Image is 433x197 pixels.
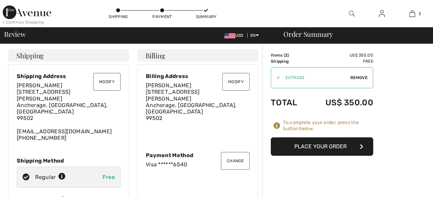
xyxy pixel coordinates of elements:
[146,89,237,121] span: [STREET_ADDRESS][PERSON_NAME] Anchorage, [GEOGRAPHIC_DATA], [GEOGRAPHIC_DATA] 99502
[146,73,250,79] div: Billing Address
[271,91,307,114] td: Total
[17,157,121,164] div: Shipping Method
[250,33,259,38] span: EN
[283,120,373,132] div: To complete your order, press the button below.
[102,174,115,180] span: Free
[350,75,367,81] span: Remove
[17,82,121,141] div: [EMAIL_ADDRESS][DOMAIN_NAME] [PHONE_NUMBER]
[16,52,44,59] span: Shipping
[196,14,216,20] div: Summary
[280,67,350,88] input: Promo code
[271,52,307,58] td: Items ( )
[146,152,250,158] div: Payment Method
[271,75,280,81] div: ✔
[152,14,172,20] div: Payment
[222,73,250,91] button: Modify
[17,82,62,89] span: [PERSON_NAME]
[285,53,288,58] span: 2
[397,10,427,18] a: 2
[146,82,191,89] span: [PERSON_NAME]
[35,173,66,181] div: Regular
[108,14,129,20] div: Shipping
[379,10,385,18] img: My Info
[409,10,415,18] img: My Bag
[145,52,165,59] span: Billing
[271,137,373,156] button: Place Your Order
[307,58,373,64] td: Free
[4,31,26,37] span: Review
[224,33,246,38] span: USD
[349,10,355,18] img: search the website
[3,5,51,19] img: 1ère Avenue
[374,10,390,18] a: Sign In
[419,11,421,17] span: 2
[221,152,250,170] button: Change
[307,91,373,114] td: US$ 350.00
[307,52,373,58] td: US$ 350.00
[275,31,429,37] div: Order Summary
[17,89,108,121] span: [STREET_ADDRESS][PERSON_NAME] Anchorage, [GEOGRAPHIC_DATA], [GEOGRAPHIC_DATA] 99502
[271,58,307,64] td: Shipping
[224,33,235,39] img: US Dollar
[17,73,121,79] div: Shipping Address
[93,73,121,91] button: Modify
[3,19,44,25] div: < Continue Shopping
